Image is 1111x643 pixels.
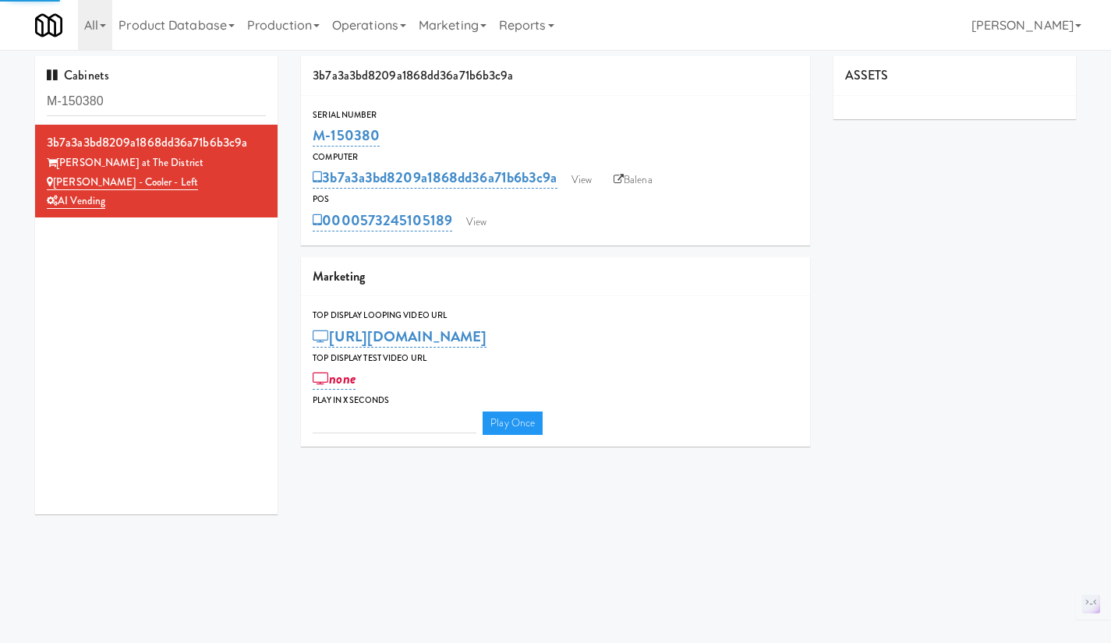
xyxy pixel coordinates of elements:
[845,66,889,84] span: ASSETS
[47,131,266,154] div: 3b7a3a3bd8209a1868dd36a71b6b3c9a
[313,393,798,408] div: Play in X seconds
[313,150,798,165] div: Computer
[313,125,380,147] a: M-150380
[313,192,798,207] div: POS
[313,267,365,285] span: Marketing
[313,210,452,231] a: 0000573245105189
[458,210,494,234] a: View
[47,154,266,173] div: [PERSON_NAME] at The District
[313,368,356,390] a: none
[47,193,105,209] a: AI Vending
[313,326,487,348] a: [URL][DOMAIN_NAME]
[35,12,62,39] img: Micromart
[313,351,798,366] div: Top Display Test Video Url
[47,175,198,190] a: [PERSON_NAME] - Cooler - Left
[301,56,810,96] div: 3b7a3a3bd8209a1868dd36a71b6b3c9a
[313,108,798,123] div: Serial Number
[47,66,109,84] span: Cabinets
[606,168,660,192] a: Balena
[313,308,798,323] div: Top Display Looping Video Url
[47,87,266,116] input: Search cabinets
[564,168,600,192] a: View
[35,125,278,217] li: 3b7a3a3bd8209a1868dd36a71b6b3c9a[PERSON_NAME] at The District [PERSON_NAME] - Cooler - LeftAI Ven...
[483,412,543,435] a: Play Once
[313,167,557,189] a: 3b7a3a3bd8209a1868dd36a71b6b3c9a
